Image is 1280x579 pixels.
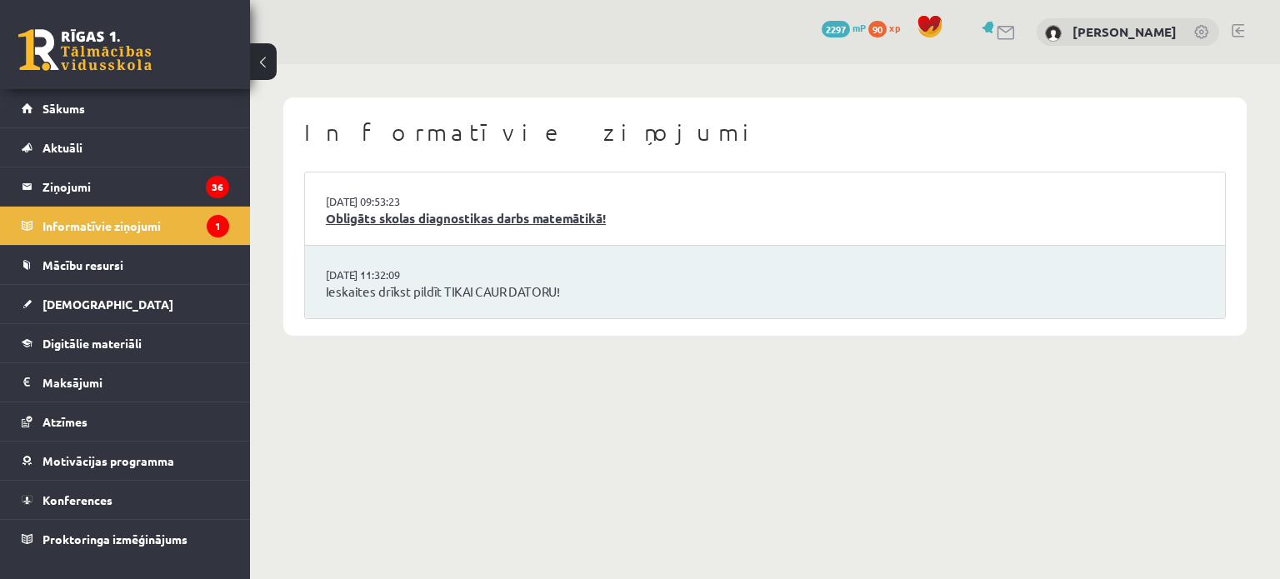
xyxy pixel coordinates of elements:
a: Mācību resursi [22,246,229,284]
span: xp [889,21,900,34]
a: Digitālie materiāli [22,324,229,362]
a: Konferences [22,481,229,519]
a: [DATE] 11:32:09 [326,267,451,283]
legend: Maksājumi [42,363,229,402]
span: Motivācijas programma [42,453,174,468]
legend: Informatīvie ziņojumi [42,207,229,245]
span: Sākums [42,101,85,116]
a: [DATE] 09:53:23 [326,193,451,210]
span: 90 [868,21,887,37]
a: Informatīvie ziņojumi1 [22,207,229,245]
a: Sākums [22,89,229,127]
a: Atzīmes [22,402,229,441]
span: Digitālie materiāli [42,336,142,351]
span: 2297 [822,21,850,37]
legend: Ziņojumi [42,167,229,206]
a: Maksājumi [22,363,229,402]
a: 2297 mP [822,21,866,34]
i: 1 [207,215,229,237]
a: Rīgas 1. Tālmācības vidusskola [18,29,152,71]
a: Proktoringa izmēģinājums [22,520,229,558]
a: Ieskaites drīkst pildīt TIKAI CAUR DATORU! [326,282,1204,302]
a: [PERSON_NAME] [1072,23,1177,40]
a: [DEMOGRAPHIC_DATA] [22,285,229,323]
a: Obligāts skolas diagnostikas darbs matemātikā! [326,209,1204,228]
a: 90 xp [868,21,908,34]
i: 36 [206,176,229,198]
span: Mācību resursi [42,257,123,272]
span: Aktuāli [42,140,82,155]
h1: Informatīvie ziņojumi [304,118,1226,147]
a: Aktuāli [22,128,229,167]
a: Ziņojumi36 [22,167,229,206]
a: Motivācijas programma [22,442,229,480]
span: Konferences [42,492,112,507]
span: Atzīmes [42,414,87,429]
span: mP [852,21,866,34]
img: Elizabete Anna Trenmore [1045,25,1062,42]
span: Proktoringa izmēģinājums [42,532,187,547]
span: [DEMOGRAPHIC_DATA] [42,297,173,312]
